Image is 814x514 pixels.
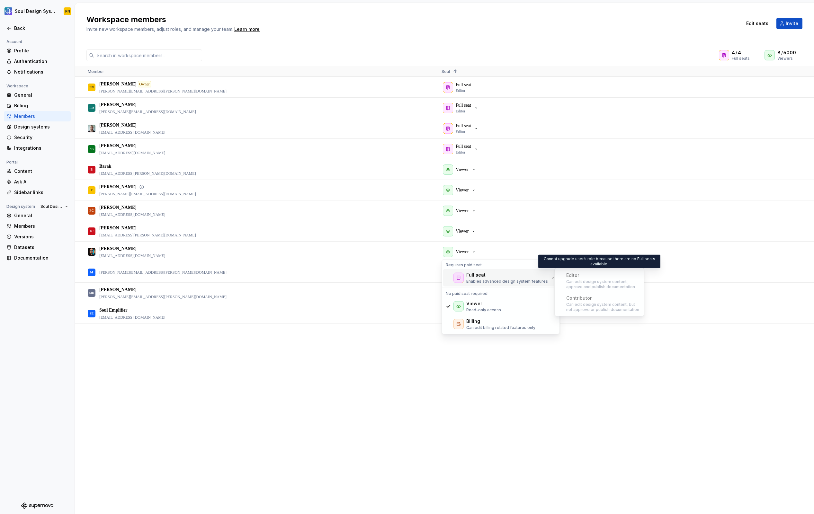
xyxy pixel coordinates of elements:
div: Documentation [14,255,68,261]
p: [PERSON_NAME][EMAIL_ADDRESS][DOMAIN_NAME] [99,109,196,114]
a: Members [4,111,71,121]
img: Lukas Vilkus [88,125,95,132]
p: [EMAIL_ADDRESS][DOMAIN_NAME] [99,150,165,155]
p: Full seat [456,123,471,129]
p: Viewer [456,166,469,173]
p: Editor [456,109,465,114]
p: Viewer [456,208,469,214]
p: Full seat [456,102,471,109]
div: SE [90,307,94,320]
p: [PERSON_NAME] [99,184,137,190]
button: Viewer [442,163,479,176]
span: . [233,27,261,32]
div: No paid seat required [443,290,558,297]
a: Back [4,23,71,33]
button: Edit seats [742,18,773,29]
p: Viewer [456,228,469,235]
div: Workspace [4,82,31,90]
div: Portal [4,158,20,166]
p: [EMAIL_ADDRESS][DOMAIN_NAME] [99,212,165,217]
div: M [90,266,93,279]
a: Sidebar links [4,187,71,198]
p: [PERSON_NAME] [99,81,137,87]
div: Content [14,168,68,174]
p: [PERSON_NAME][EMAIL_ADDRESS][PERSON_NAME][DOMAIN_NAME] [99,270,227,275]
div: Notifications [14,69,68,75]
div: Members [14,223,68,229]
div: Account [4,38,25,46]
a: Ask AI [4,177,71,187]
p: [PERSON_NAME] [99,287,137,293]
a: Notifications [4,67,71,77]
button: Full seatEditor [442,143,481,155]
div: LD [89,102,94,114]
button: Viewer [442,184,479,197]
button: Viewer [442,204,479,217]
a: Content [4,166,71,176]
div: Datasets [14,244,68,251]
div: General [14,212,68,219]
div: PN [89,81,94,93]
p: Viewer [456,249,469,255]
p: Barak [99,163,111,170]
span: Seat [442,69,450,74]
a: Profile [4,46,71,56]
button: Viewer [442,225,479,238]
span: Edit seats [746,20,768,27]
a: Versions [4,232,71,242]
h2: Workspace members [86,14,734,25]
button: Viewer [442,245,479,258]
div: Design system [4,203,38,210]
input: Search in workspace members... [94,49,202,61]
img: Ludek Cernocky [88,248,95,256]
p: [EMAIL_ADDRESS][DOMAIN_NAME] [99,253,165,258]
div: MD [89,287,94,299]
p: [PERSON_NAME][EMAIL_ADDRESS][DOMAIN_NAME] [99,191,196,197]
div: Full seat [466,272,486,278]
div: Requires paid seat [443,261,558,269]
div: Owner [138,81,151,87]
a: Authentication [4,56,71,66]
div: FČ [89,204,94,217]
div: F [91,184,93,196]
div: PN [65,9,70,14]
p: Read-only access [466,307,501,313]
span: 4 [732,49,735,56]
span: Soul Design System [40,204,63,209]
div: Viewers [777,56,802,61]
a: Security [4,132,71,143]
img: 1ea0bd9b-656a-4045-8d3b-f5d01442cdbd.png [4,7,12,15]
p: [PERSON_NAME] [99,102,137,108]
p: Soul Emplifier [99,307,128,314]
p: [PERSON_NAME][EMAIL_ADDRESS][PERSON_NAME][DOMAIN_NAME] [99,294,227,299]
span: Invite new workspace members, adjust roles, and manage your team. [86,26,233,32]
p: [PERSON_NAME][EMAIL_ADDRESS][PERSON_NAME][DOMAIN_NAME] [99,89,227,94]
div: Billing [466,318,480,324]
p: [PERSON_NAME] [99,204,137,211]
p: [PERSON_NAME] [99,122,137,128]
svg: Supernova Logo [21,502,53,509]
div: Ask AI [14,179,68,185]
a: General [4,210,71,221]
div: Learn more [234,26,260,32]
p: [EMAIL_ADDRESS][PERSON_NAME][DOMAIN_NAME] [99,233,196,238]
p: [EMAIL_ADDRESS][DOMAIN_NAME] [99,130,165,135]
p: [PERSON_NAME] [99,143,137,149]
a: Documentation [4,253,71,263]
span: Invite [786,20,798,27]
div: B [91,163,93,176]
button: Full seatEditor [442,102,481,114]
span: 5000 [783,49,796,56]
p: [EMAIL_ADDRESS][DOMAIN_NAME] [99,315,165,320]
p: Editor [456,150,465,155]
a: General [4,90,71,100]
div: Viewer [466,300,482,307]
p: [PERSON_NAME] [99,225,137,231]
div: Sidebar links [14,189,68,196]
p: Enables advanced design system features [466,279,548,284]
a: Members [4,221,71,231]
div: SB [90,143,94,155]
p: Editor [456,129,465,134]
div: Profile [14,48,68,54]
